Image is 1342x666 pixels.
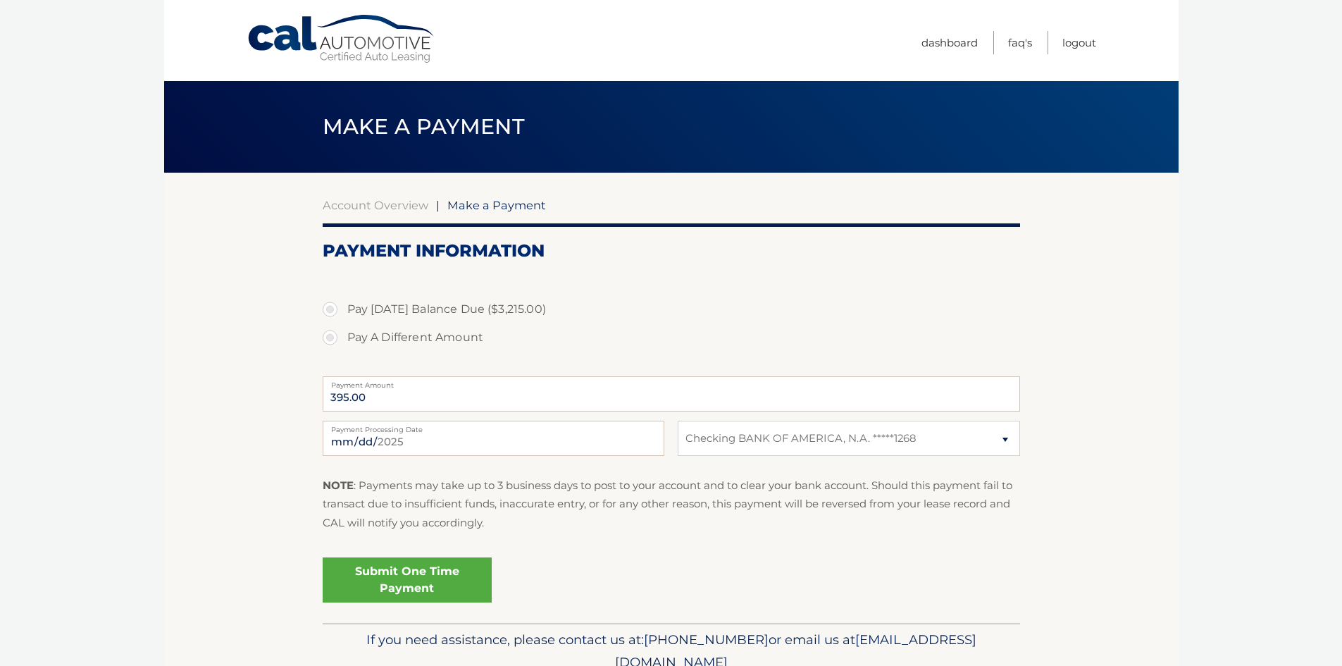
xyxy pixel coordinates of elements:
[323,240,1020,261] h2: Payment Information
[1008,31,1032,54] a: FAQ's
[644,631,769,648] span: [PHONE_NUMBER]
[921,31,978,54] a: Dashboard
[323,421,664,456] input: Payment Date
[436,198,440,212] span: |
[323,323,1020,352] label: Pay A Different Amount
[323,557,492,603] a: Submit One Time Payment
[1062,31,1096,54] a: Logout
[247,14,437,64] a: Cal Automotive
[323,421,664,432] label: Payment Processing Date
[447,198,546,212] span: Make a Payment
[323,113,525,140] span: Make a Payment
[323,476,1020,532] p: : Payments may take up to 3 business days to post to your account and to clear your bank account....
[323,376,1020,412] input: Payment Amount
[323,376,1020,388] label: Payment Amount
[323,479,354,492] strong: NOTE
[323,198,428,212] a: Account Overview
[323,295,1020,323] label: Pay [DATE] Balance Due ($3,215.00)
